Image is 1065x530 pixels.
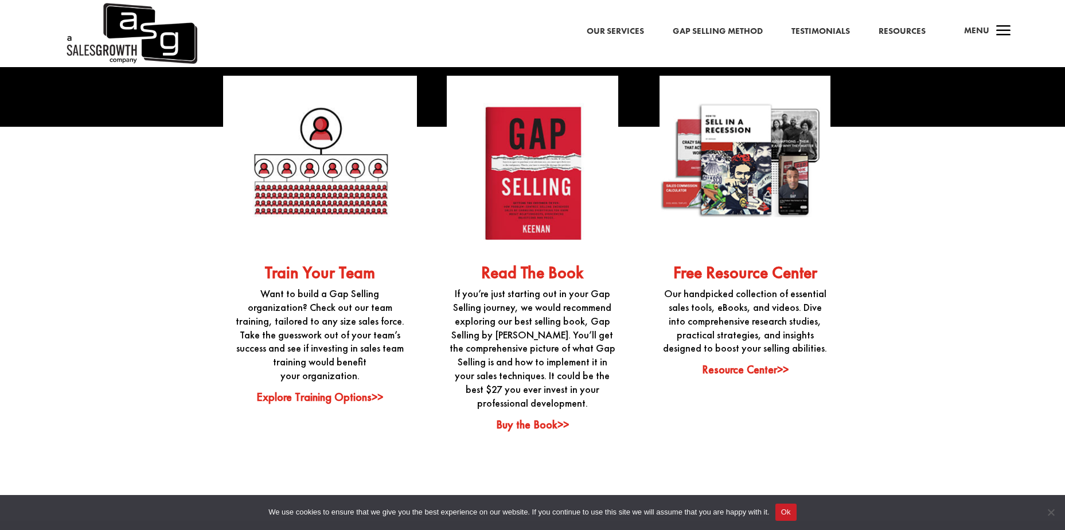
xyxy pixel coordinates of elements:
a: Gap Selling Method [673,24,763,39]
span: a [992,20,1015,43]
img: An organizational chart illustration showing a hierarchy with one larger red figure at the top, c... [235,76,405,247]
img: Cover of the book 'Gap Selling' by Keenan, featuring a bold red background with the title 'Gap Se... [447,76,618,247]
button: Ok [775,504,797,521]
a: Resources [879,24,926,39]
p: Want to build a Gap Selling organization? Check out our team training, tailored to any size sales... [235,287,405,383]
a: Train Your Team [265,262,375,283]
img: A collage of resources featured in the Gap Selling Free Resource Center, including an eBook title... [660,76,830,247]
span: We use cookies to ensure that we give you the best experience on our website. If you continue to ... [268,506,769,518]
a: Our Services [587,24,644,39]
a: Free Resource Center [673,262,817,283]
a: Read The Book [481,262,583,283]
p: If you’re just starting out in your Gap Selling journey, we would recommend exploring our best se... [447,287,618,410]
p: Our handpicked collection of essential sales tools, eBooks, and videos. Dive into comprehensive r... [660,287,830,355]
a: Testimonials [791,24,850,39]
a: Resource Center>> [702,362,789,377]
a: Explore Training Options>> [256,389,383,404]
span: Menu [964,25,989,36]
a: Buy the Book>> [496,417,569,432]
span: No [1045,506,1056,518]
